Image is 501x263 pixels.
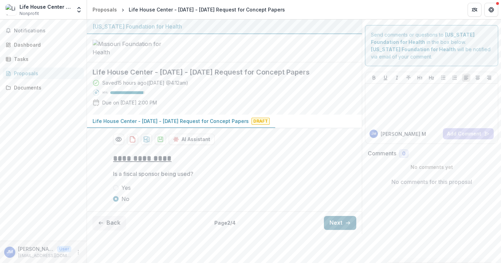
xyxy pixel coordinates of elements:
[252,118,270,125] span: Draft
[393,74,401,82] button: Italicize
[102,79,188,86] div: Saved 15 hours ago ( [DATE] @ 4:12am )
[365,25,498,66] div: Send comments or questions to in the box below. will be notified via email of your comment.
[57,246,71,252] p: User
[371,46,456,52] strong: [US_STATE] Foundation for Health
[443,128,494,139] button: Add Comment
[427,74,436,82] button: Heading 2
[113,134,124,145] button: Preview 1402573c-5e94-4c1b-a9b4-8599cd228c2c-0.pdf
[371,132,376,136] div: Jennifier Massie-Fadler
[93,22,356,31] div: [US_STATE] Foundation for Health
[368,163,495,171] p: No comments yet
[93,117,249,125] p: Life House Center - [DATE] - [DATE] Request for Concept Papers
[439,74,447,82] button: Bullet List
[14,84,78,91] div: Documents
[14,55,78,63] div: Tasks
[19,3,71,10] div: Life House Center INC
[141,134,152,145] button: download-proposal
[90,5,120,15] a: Proposals
[18,253,71,259] p: [EMAIL_ADDRESS][DOMAIN_NAME]
[416,74,424,82] button: Heading 1
[102,99,157,106] p: Due on [DATE] 2:00 PM
[14,28,81,34] span: Notifications
[3,39,84,51] a: Dashboard
[18,245,54,253] p: [PERSON_NAME]
[381,74,390,82] button: Underline
[74,3,84,17] button: Open entity switcher
[391,178,472,186] p: No comments for this proposal
[129,6,285,13] div: Life House Center - [DATE] - [DATE] Request for Concept Papers
[102,90,108,95] p: 95 %
[14,70,78,77] div: Proposals
[74,248,82,256] button: More
[127,134,138,145] button: download-proposal
[3,53,84,65] a: Tasks
[402,151,405,157] span: 0
[324,216,356,230] button: Next
[155,134,166,145] button: download-proposal
[381,130,426,138] p: [PERSON_NAME] M
[93,216,126,230] button: Back
[368,150,396,157] h2: Comments
[7,250,13,254] div: Jennifier Massie-Fadler
[121,184,131,192] span: Yes
[474,74,482,82] button: Align Center
[19,10,39,17] span: Nonprofit
[93,6,117,13] div: Proposals
[3,82,84,93] a: Documents
[462,74,470,82] button: Align Left
[484,3,498,17] button: Get Help
[3,68,84,79] a: Proposals
[214,219,236,226] p: Page 2 / 4
[370,74,378,82] button: Bold
[404,74,413,82] button: Strike
[121,195,129,203] span: No
[90,5,288,15] nav: breadcrumb
[169,134,215,145] button: AI Assistant
[93,68,345,76] h2: Life House Center - [DATE] - [DATE] Request for Concept Papers
[485,74,493,82] button: Align Right
[451,74,459,82] button: Ordered List
[3,25,84,36] button: Notifications
[6,4,17,15] img: Life House Center INC
[93,40,162,56] img: Missouri Foundation for Health
[14,41,78,48] div: Dashboard
[468,3,482,17] button: Partners
[113,170,193,178] p: Is a fiscal sponsor being used?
